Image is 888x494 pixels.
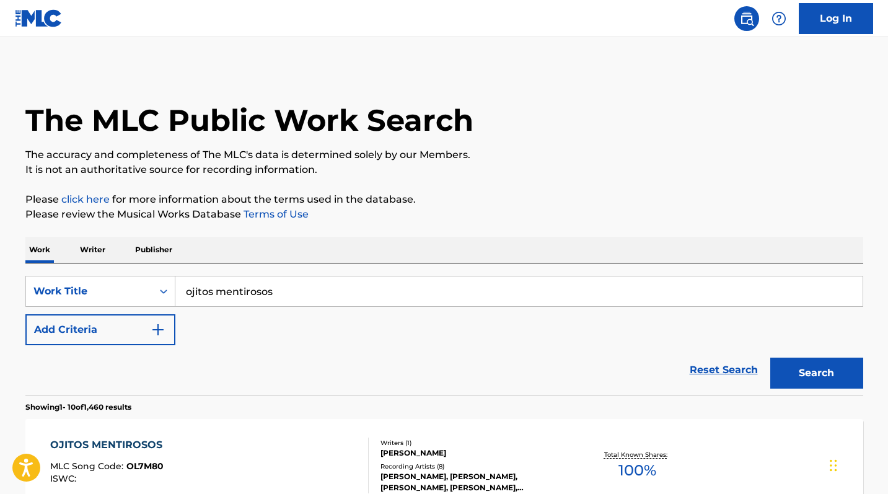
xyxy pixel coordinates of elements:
[767,6,791,31] div: Help
[50,461,126,472] span: MLC Song Code :
[50,473,79,484] span: ISWC :
[604,450,670,459] p: Total Known Shares:
[151,322,165,337] img: 9d2ae6d4665cec9f34b9.svg
[739,11,754,26] img: search
[734,6,759,31] a: Public Search
[25,402,131,413] p: Showing 1 - 10 of 1,460 results
[25,314,175,345] button: Add Criteria
[50,438,169,452] div: OJITOS MENTIROSOS
[380,462,568,471] div: Recording Artists ( 8 )
[126,461,164,472] span: OL7M80
[25,162,863,177] p: It is not an authoritative source for recording information.
[684,356,764,384] a: Reset Search
[772,11,786,26] img: help
[76,237,109,263] p: Writer
[826,434,888,494] div: Widget de chat
[25,102,473,139] h1: The MLC Public Work Search
[131,237,176,263] p: Publisher
[61,193,110,205] a: click here
[380,438,568,448] div: Writers ( 1 )
[826,434,888,494] iframe: Chat Widget
[618,459,656,482] span: 100 %
[799,3,873,34] a: Log In
[25,276,863,395] form: Search Form
[25,207,863,222] p: Please review the Musical Works Database
[830,447,837,484] div: Arrastrar
[380,471,568,493] div: [PERSON_NAME], [PERSON_NAME], [PERSON_NAME], [PERSON_NAME], [PERSON_NAME]
[25,237,54,263] p: Work
[25,148,863,162] p: The accuracy and completeness of The MLC's data is determined solely by our Members.
[25,192,863,207] p: Please for more information about the terms used in the database.
[15,9,63,27] img: MLC Logo
[380,448,568,459] div: [PERSON_NAME]
[33,284,145,299] div: Work Title
[241,208,309,220] a: Terms of Use
[770,358,863,389] button: Search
